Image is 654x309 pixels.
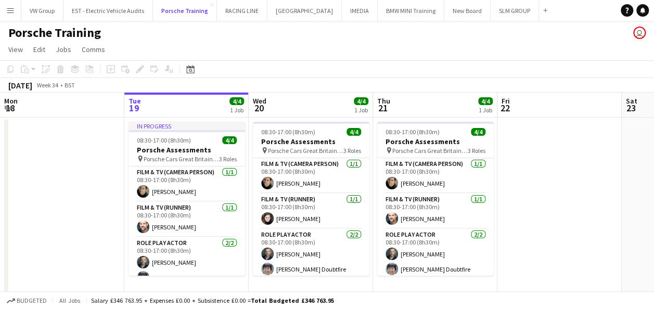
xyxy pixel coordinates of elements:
[392,147,468,154] span: Porsche Cars Great Britain Ltd. [STREET_ADDRESS]
[91,297,334,304] div: Salary £346 763.95 + Expenses £0.00 + Subsistence £0.00 =
[261,128,315,136] span: 08:30-17:00 (8h30m)
[253,137,369,146] h3: Porsche Assessments
[127,102,141,114] span: 19
[354,106,368,114] div: 1 Job
[21,1,63,21] button: VW Group
[377,158,494,194] app-card-role: Film & TV (Camera person)1/108:30-17:00 (8h30m)[PERSON_NAME]
[57,297,82,304] span: All jobs
[377,229,494,279] app-card-role: Role Play Actor2/208:30-17:00 (8h30m)[PERSON_NAME][PERSON_NAME] Doubtfire
[65,81,75,89] div: BST
[354,97,368,105] span: 4/4
[78,43,109,56] a: Comms
[624,102,637,114] span: 23
[229,97,244,105] span: 4/4
[129,237,245,288] app-card-role: Role Play Actor2/208:30-17:00 (8h30m)[PERSON_NAME][PERSON_NAME] Doubtfire
[17,297,47,304] span: Budgeted
[129,96,141,106] span: Tue
[253,194,369,229] app-card-role: Film & TV (Runner)1/108:30-17:00 (8h30m)[PERSON_NAME]
[153,1,217,21] button: Porsche Training
[633,27,646,39] app-user-avatar: Lisa Fretwell
[5,295,48,306] button: Budgeted
[377,96,390,106] span: Thu
[3,102,18,114] span: 18
[4,43,27,56] a: View
[253,158,369,194] app-card-role: Film & TV (Camera person)1/108:30-17:00 (8h30m)[PERSON_NAME]
[376,102,390,114] span: 21
[253,229,369,279] app-card-role: Role Play Actor2/208:30-17:00 (8h30m)[PERSON_NAME][PERSON_NAME] Doubtfire
[444,1,491,21] button: New Board
[129,202,245,237] app-card-role: Film & TV (Runner)1/108:30-17:00 (8h30m)[PERSON_NAME]
[33,45,45,54] span: Edit
[268,147,343,154] span: Porsche Cars Great Britain Ltd. [STREET_ADDRESS]
[378,1,444,21] button: BMW MINI Training
[34,81,60,89] span: Week 34
[251,102,266,114] span: 20
[56,45,71,54] span: Jobs
[377,194,494,229] app-card-role: Film & TV (Runner)1/108:30-17:00 (8h30m)[PERSON_NAME]
[491,1,539,21] button: SLM GROUP
[129,145,245,154] h3: Porsche Assessments
[52,43,75,56] a: Jobs
[471,128,485,136] span: 4/4
[82,45,105,54] span: Comms
[63,1,153,21] button: EST - Electric Vehicle Audits
[377,137,494,146] h3: Porsche Assessments
[468,147,485,154] span: 3 Roles
[219,155,237,163] span: 3 Roles
[342,1,378,21] button: IMEDIA
[626,96,637,106] span: Sat
[251,297,334,304] span: Total Budgeted £346 763.95
[267,1,342,21] button: [GEOGRAPHIC_DATA]
[4,96,18,106] span: Mon
[253,96,266,106] span: Wed
[377,122,494,276] app-job-card: 08:30-17:00 (8h30m)4/4Porsche Assessments Porsche Cars Great Britain Ltd. [STREET_ADDRESS]3 Roles...
[479,106,492,114] div: 1 Job
[230,106,243,114] div: 1 Job
[347,128,361,136] span: 4/4
[129,122,245,276] app-job-card: In progress08:30-17:00 (8h30m)4/4Porsche Assessments Porsche Cars Great Britain Ltd. [STREET_ADDR...
[8,25,101,41] h1: Porsche Training
[500,102,510,114] span: 22
[478,97,493,105] span: 4/4
[386,128,440,136] span: 08:30-17:00 (8h30m)
[502,96,510,106] span: Fri
[29,43,49,56] a: Edit
[8,45,23,54] span: View
[144,155,219,163] span: Porsche Cars Great Britain Ltd. [STREET_ADDRESS]
[137,136,191,144] span: 08:30-17:00 (8h30m)
[8,80,32,91] div: [DATE]
[253,122,369,276] app-job-card: 08:30-17:00 (8h30m)4/4Porsche Assessments Porsche Cars Great Britain Ltd. [STREET_ADDRESS]3 Roles...
[222,136,237,144] span: 4/4
[217,1,267,21] button: RACING LINE
[129,122,245,130] div: In progress
[343,147,361,154] span: 3 Roles
[129,166,245,202] app-card-role: Film & TV (Camera person)1/108:30-17:00 (8h30m)[PERSON_NAME]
